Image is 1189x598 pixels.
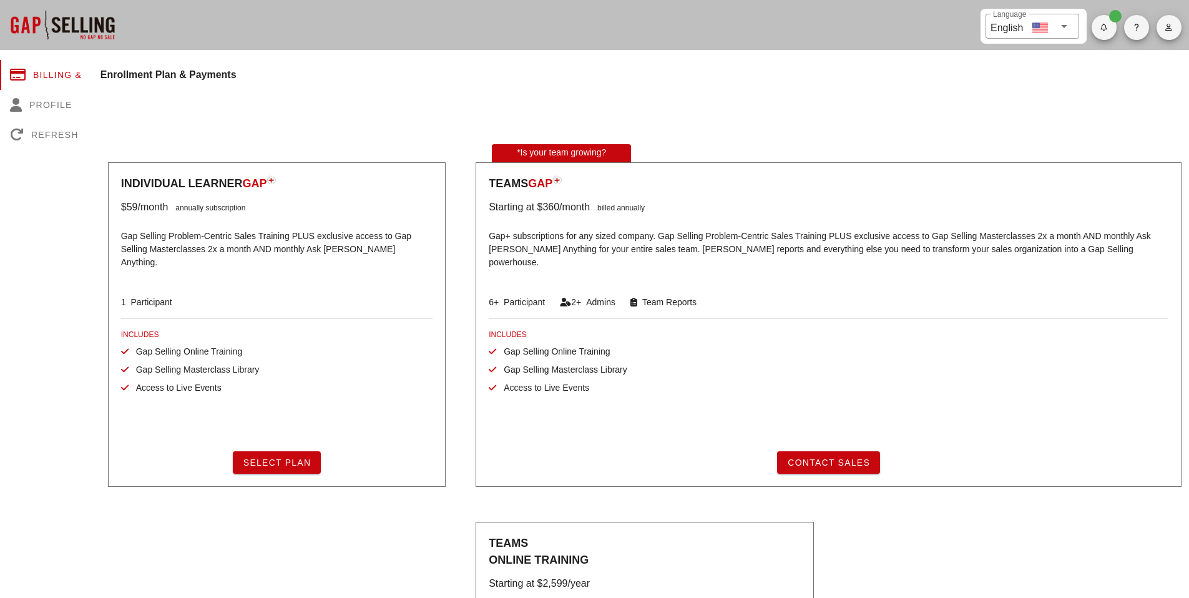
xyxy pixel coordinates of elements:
[233,451,321,474] button: Select Plan
[552,175,562,184] img: plan-icon
[528,177,552,190] span: GAP
[581,297,615,307] span: Admins
[168,200,245,215] div: annually subscription
[489,576,567,591] div: Starting at $2,599
[121,297,126,307] span: 1
[121,200,138,215] div: $59
[489,200,559,215] div: Starting at $360
[1109,10,1122,22] span: Badge
[499,297,545,307] span: Participant
[126,297,172,307] span: Participant
[489,175,1168,192] div: Teams
[129,383,222,393] span: Access to Live Events
[489,222,1168,278] p: Gap+ subscriptions for any sized company. Gap Selling Problem-Centric Sales Training PLUS exclusi...
[492,144,631,162] div: *Is your team growing?
[489,552,800,569] div: ONLINE TRAINING
[243,458,311,468] span: Select Plan
[637,297,697,307] span: Team Reports
[777,451,880,474] button: Contact Sales
[100,67,1189,82] h4: Enrollment Plan & Payments
[993,10,1026,19] label: Language
[991,17,1023,36] div: English
[489,329,1168,340] div: INCLUDES
[787,458,870,468] span: Contact Sales
[121,222,433,278] p: Gap Selling Problem-Centric Sales Training PLUS exclusive access to Gap Selling Masterclasses 2x ...
[559,200,590,215] div: /month
[986,14,1079,39] div: LanguageEnglish
[489,297,499,307] span: 6+
[496,383,589,393] span: Access to Live Events
[137,200,168,215] div: /month
[129,346,242,356] span: Gap Selling Online Training
[129,365,260,375] span: Gap Selling Masterclass Library
[242,177,267,190] span: GAP
[121,329,433,340] div: INCLUDES
[567,576,590,591] div: /year
[121,175,433,192] div: Individual Learner
[590,200,645,215] div: billed annually
[571,297,581,307] span: 2+
[489,535,800,569] div: Teams
[496,346,610,356] span: Gap Selling Online Training
[267,175,276,184] img: plan-icon
[496,365,627,375] span: Gap Selling Masterclass Library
